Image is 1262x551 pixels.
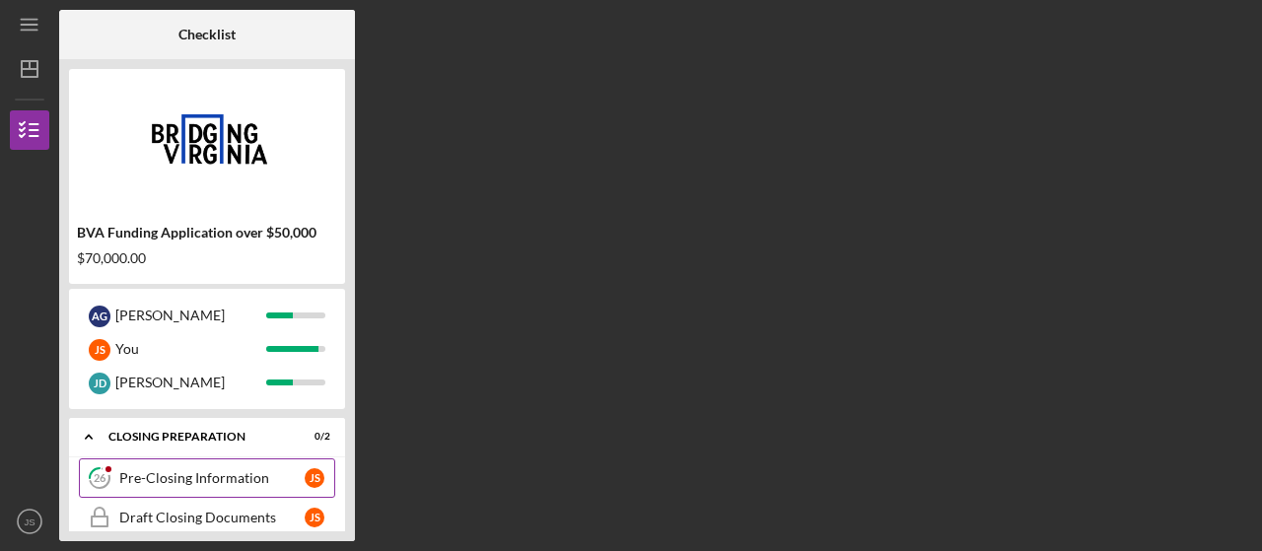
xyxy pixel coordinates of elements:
tspan: 26 [94,472,106,485]
div: J D [89,373,110,394]
div: J S [305,508,324,527]
b: Checklist [178,27,236,42]
div: J S [305,468,324,488]
div: You [115,332,266,366]
div: [PERSON_NAME] [115,299,266,332]
button: JS [10,502,49,541]
div: J S [89,339,110,361]
div: Draft Closing Documents [119,510,305,525]
div: $70,000.00 [77,250,337,266]
div: Pre-Closing Information [119,470,305,486]
a: 26Pre-Closing InformationJS [79,458,335,498]
img: Product logo [69,79,345,197]
div: 0 / 2 [295,431,330,443]
div: BVA Funding Application over $50,000 [77,225,337,241]
div: Closing Preparation [108,431,281,443]
a: Draft Closing DocumentsJS [79,498,335,537]
text: JS [24,517,35,527]
div: A G [89,306,110,327]
div: [PERSON_NAME] [115,366,266,399]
